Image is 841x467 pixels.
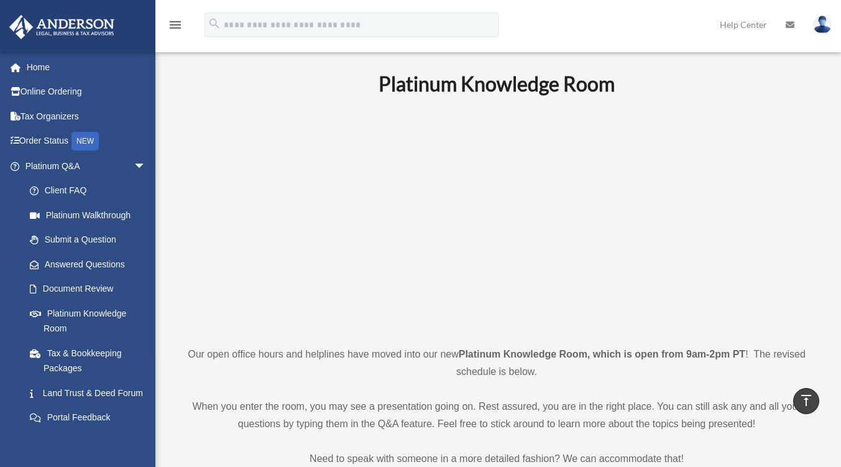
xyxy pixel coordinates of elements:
b: Platinum Knowledge Room [379,72,615,96]
img: Anderson Advisors Platinum Portal [6,15,118,39]
a: Land Trust & Deed Forum [17,381,165,405]
a: Platinum Walkthrough [17,203,165,228]
span: arrow_drop_down [134,154,159,179]
a: Portal Feedback [17,405,165,430]
a: Submit a Question [17,228,165,252]
p: When you enter the room, you may see a presentation going on. Rest assured, you are in the right ... [177,398,816,433]
p: Our open office hours and helplines have moved into our new ! The revised schedule is below. [177,346,816,381]
a: vertical_align_top [793,388,819,414]
a: Order StatusNEW [9,129,165,154]
div: NEW [71,132,99,150]
a: Document Review [17,277,165,302]
a: Client FAQ [17,178,165,203]
a: Answered Questions [17,252,165,277]
i: menu [168,17,183,32]
a: Online Ordering [9,80,165,104]
a: Tax & Bookkeeping Packages [17,341,165,381]
strong: Platinum Knowledge Room, which is open from 9am-2pm PT [459,349,745,359]
i: vertical_align_top [799,393,814,408]
i: search [208,17,221,30]
a: Home [9,55,165,80]
a: Platinum Q&Aarrow_drop_down [9,154,165,178]
a: menu [168,22,183,32]
img: User Pic [813,16,832,34]
a: Tax Organizers [9,104,165,129]
iframe: 231110_Toby_KnowledgeRoom [310,113,683,323]
a: Platinum Knowledge Room [17,301,159,341]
